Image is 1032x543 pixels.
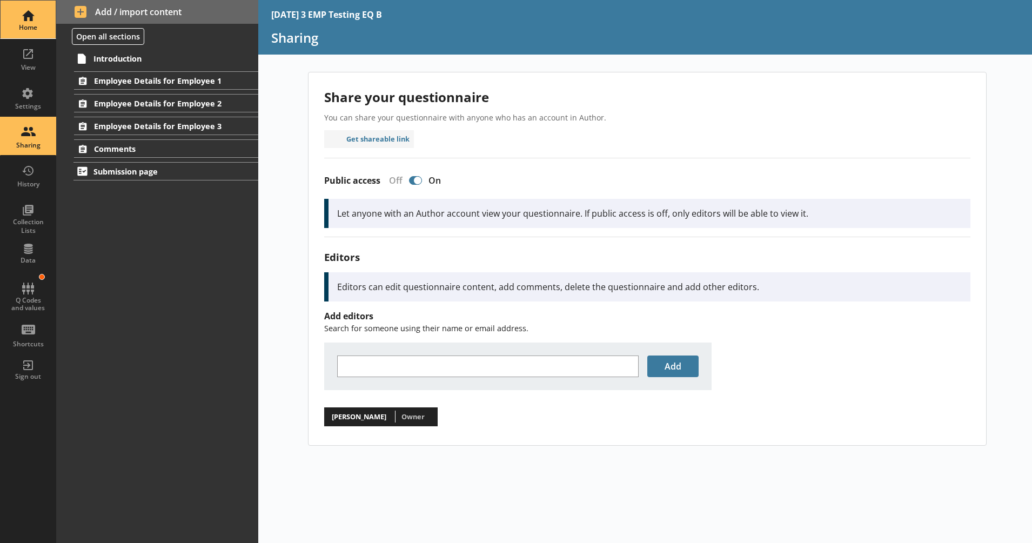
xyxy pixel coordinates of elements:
span: Employee Details for Employee 3 [94,121,226,131]
h4: Add editors [324,310,970,322]
h1: Sharing [271,29,1020,46]
a: Employee Details for Employee 2 [74,94,258,112]
a: Introduction [73,50,258,67]
li: Comments [56,139,258,158]
div: Q Codes and values [9,297,47,312]
span: Submission page [93,166,226,177]
li: Employee Details for Employee 3 [56,117,258,135]
h3: Editors [324,250,970,264]
p: Editors can edit questionnaire content, add comments, delete the questionnaire and add other edit... [337,281,962,293]
button: Open all sections [72,28,144,45]
button: Get shareable link [324,130,414,148]
div: Off [380,175,407,186]
h2: Share your questionnaire [324,88,970,106]
p: You can share your questionnaire with anyone who has an account in Author. [324,112,970,123]
a: Employee Details for Employee 1 [74,71,258,90]
div: Sharing [9,141,47,150]
li: Employee Details for Employee 2 [56,94,258,112]
div: Data [9,256,47,265]
li: Employee Details for Employee 1 [56,71,258,90]
div: [DATE] 3 EMP Testing EQ B [271,9,382,21]
a: Employee Details for Employee 3 [74,117,258,135]
div: Home [9,23,47,32]
div: Collection Lists [9,218,47,234]
a: Comments [74,139,258,158]
span: [PERSON_NAME] [329,410,390,424]
div: Shortcuts [9,340,47,348]
button: Add [647,356,699,377]
div: Sign out [9,372,47,381]
span: Comments [94,144,226,154]
div: View [9,63,47,72]
span: Owner [401,412,425,421]
span: Add / import content [75,6,240,18]
span: Search for someone using their name or email address. [324,323,528,333]
p: Let anyone with an Author account view your questionnaire. If public access is off, only editors ... [337,207,962,219]
div: On [424,175,450,186]
a: Submission page [73,162,258,180]
label: Public access [324,175,380,186]
div: Settings [9,102,47,111]
span: Introduction [93,53,226,64]
div: History [9,180,47,189]
span: Employee Details for Employee 1 [94,76,226,86]
span: Employee Details for Employee 2 [94,98,226,109]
